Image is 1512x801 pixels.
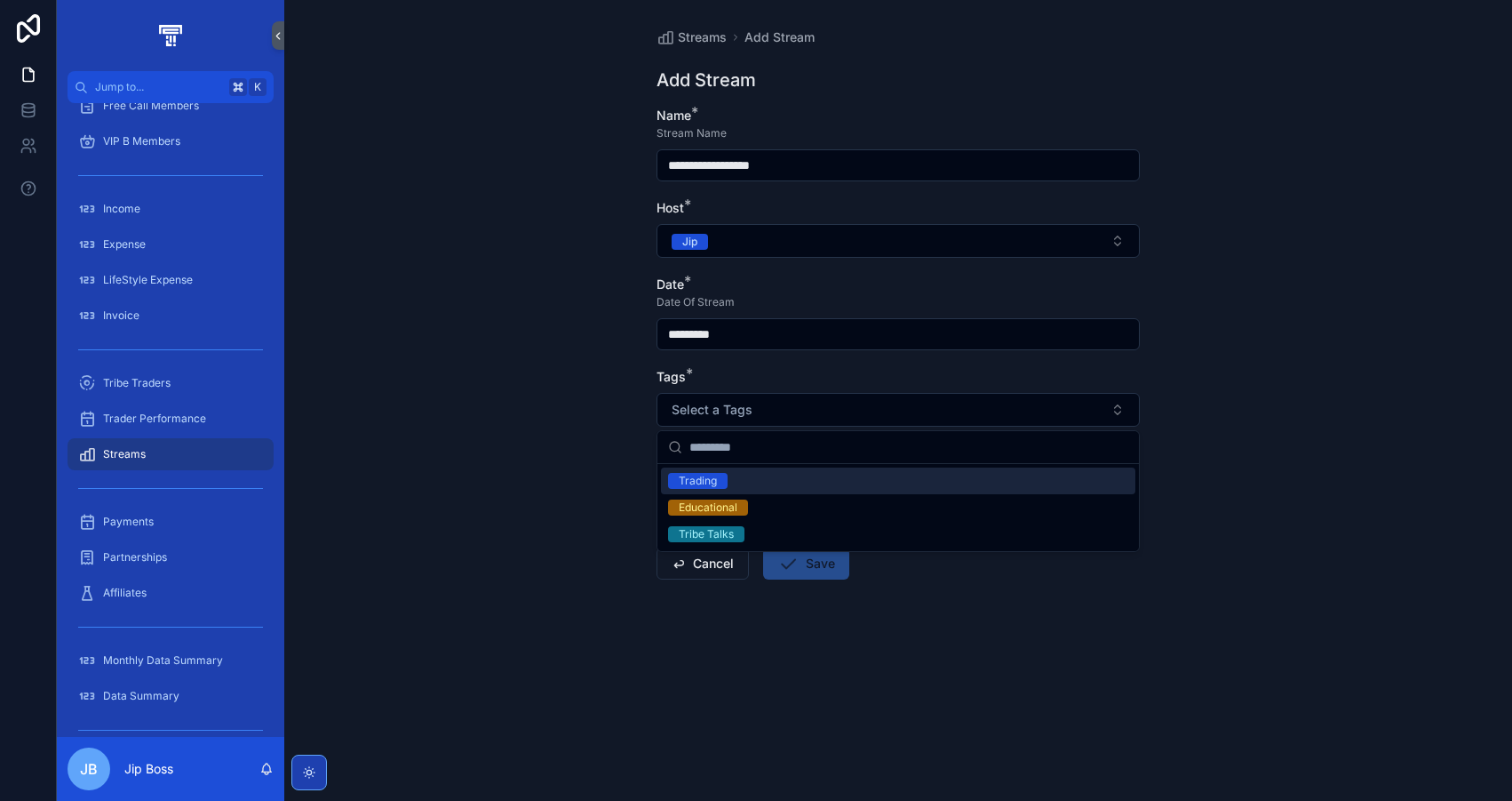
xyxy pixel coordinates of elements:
[657,224,1140,258] button: Select Button
[103,689,179,703] span: Data Summary
[155,21,185,50] img: App logo
[103,134,180,148] span: VIP B Members
[103,308,139,323] span: Invoice
[68,403,274,435] a: Trader Performance
[657,126,727,140] span: Stream Name
[103,99,199,113] span: Free Call Members
[57,103,284,737] div: scrollable content
[68,506,274,538] a: Payments
[672,401,752,419] span: Select a Tags
[103,202,140,216] span: Income
[103,376,171,390] span: Tribe Traders
[657,108,691,123] span: Name
[68,71,274,103] button: Jump to...K
[657,295,735,309] span: Date Of Stream
[103,653,223,668] span: Monthly Data Summary
[95,80,222,94] span: Jump to...
[657,548,749,580] button: Cancel
[103,447,146,461] span: Streams
[68,193,274,225] a: Income
[124,760,173,778] p: Jip Boss
[68,125,274,157] a: VIP B Members
[68,680,274,712] a: Data Summary
[103,550,167,565] span: Partnerships
[103,237,146,252] span: Expense
[678,28,727,46] span: Streams
[679,473,717,489] div: Trading
[744,28,815,46] a: Add Stream
[103,586,147,600] span: Affiliates
[657,276,684,292] span: Date
[68,438,274,470] a: Streams
[251,80,265,94] span: K
[68,577,274,609] a: Affiliates
[657,28,727,46] a: Streams
[68,367,274,399] a: Tribe Traders
[657,200,684,215] span: Host
[679,526,734,542] div: Tribe Talks
[68,645,274,677] a: Monthly Data Summary
[679,500,737,516] div: Educational
[682,234,697,250] div: Jip
[80,758,98,780] span: JB
[68,541,274,573] a: Partnerships
[657,464,1139,551] div: Suggestions
[657,393,1140,427] button: Select Button
[68,300,274,332] a: Invoice
[103,273,193,287] span: LifeStyle Expense
[657,68,756,92] h1: Add Stream
[68,228,274,260] a: Expense
[103,515,154,529] span: Payments
[68,90,274,122] a: Free Call Members
[657,369,686,384] span: Tags
[103,412,206,426] span: Trader Performance
[68,264,274,296] a: LifeStyle Expense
